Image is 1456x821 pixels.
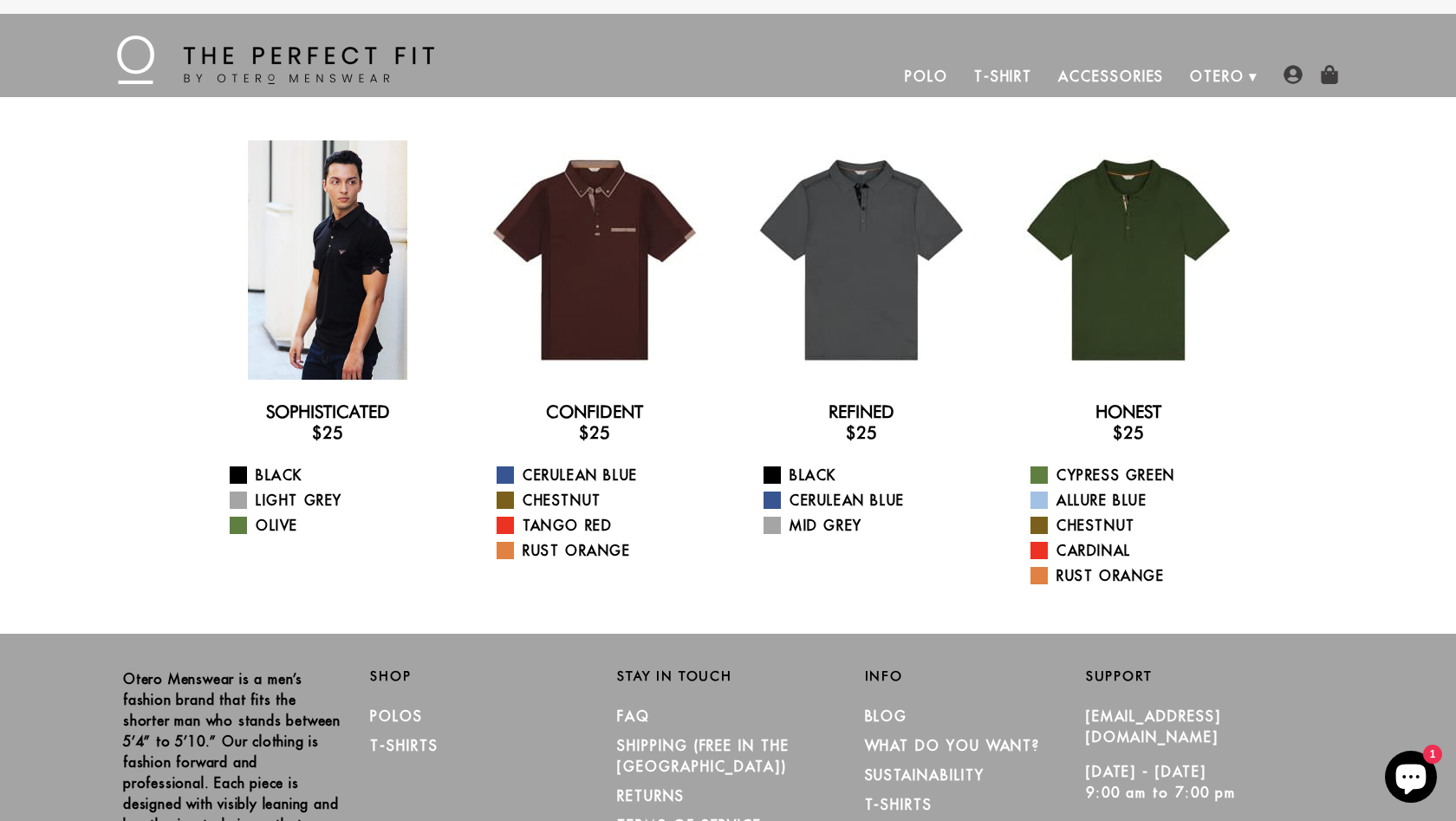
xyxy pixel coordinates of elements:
a: SHIPPING (Free in the [GEOGRAPHIC_DATA]) [617,737,789,775]
h2: Stay in Touch [617,668,838,684]
a: What Do You Want? [865,737,1041,754]
a: [EMAIL_ADDRESS][DOMAIN_NAME] [1086,707,1221,746]
a: Polos [370,707,423,725]
a: Light Grey [230,490,447,511]
a: T-Shirt [961,55,1045,97]
a: Chestnut [1030,515,1248,536]
a: Cypress Green [1030,465,1248,485]
a: Cerulean Blue [497,465,714,485]
a: T-Shirts [370,737,438,754]
a: Tango Red [497,515,714,536]
img: shopping-bag-icon.png [1320,65,1339,84]
a: Otero [1177,55,1258,97]
a: Polo [892,55,961,97]
a: Accessories [1045,55,1177,97]
a: Cerulean Blue [764,490,981,511]
a: Black [764,465,981,485]
a: Sustainability [865,766,985,784]
img: user-account-icon.png [1284,65,1303,84]
a: Olive [230,515,447,536]
a: Honest [1095,401,1161,422]
h2: Info [865,668,1086,684]
h2: Shop [370,668,591,684]
p: [DATE] - [DATE] 9:00 am to 7:00 pm [1086,761,1307,803]
a: Sophisticated [266,401,390,422]
a: Rust Orange [1030,565,1248,586]
a: Chestnut [497,490,714,511]
h3: $25 [1009,422,1248,443]
a: Blog [865,707,908,725]
h2: Support [1086,668,1333,684]
a: Mid Grey [764,515,981,536]
a: FAQ [617,707,650,725]
h3: $25 [208,422,447,443]
a: T-Shirts [865,796,933,813]
a: Black [230,465,447,485]
a: Cardinal [1030,540,1248,561]
h3: $25 [742,422,981,443]
a: Refined [829,401,894,422]
img: The Perfect Fit - by Otero Menswear - Logo [117,36,434,84]
a: Rust Orange [497,540,714,561]
inbox-online-store-chat: Shopify online store chat [1380,751,1442,807]
h3: $25 [475,422,714,443]
a: RETURNS [617,787,684,805]
a: Allure Blue [1030,490,1248,511]
a: Confident [546,401,643,422]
